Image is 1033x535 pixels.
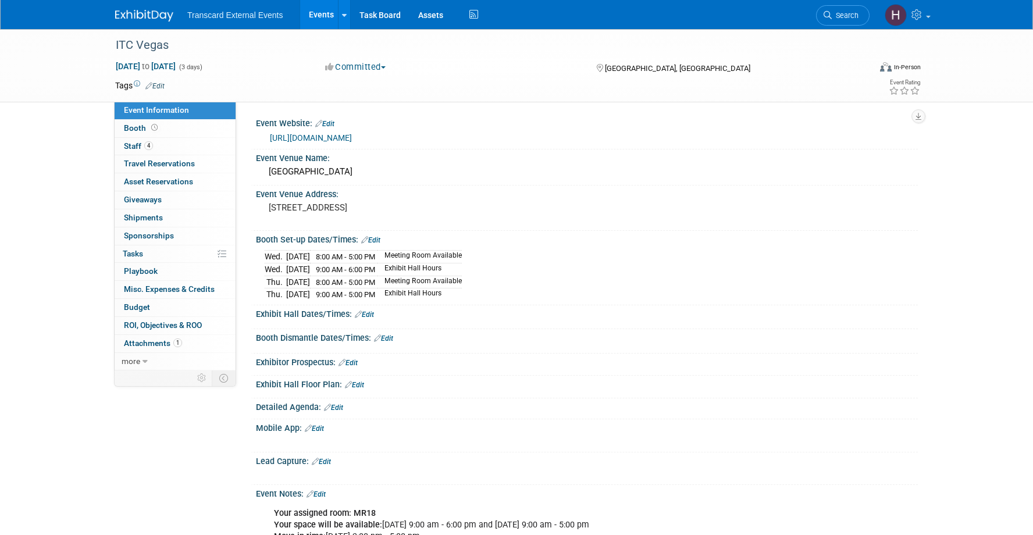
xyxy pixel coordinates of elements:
a: Shipments [115,209,236,227]
a: Playbook [115,263,236,280]
a: Booth [115,120,236,137]
span: 8:00 AM - 5:00 PM [316,278,375,287]
a: [URL][DOMAIN_NAME] [270,133,352,142]
b: Your assigned room: MR18 [274,508,376,518]
a: Edit [345,381,364,389]
div: Exhibitor Prospectus: [256,354,918,369]
div: Event Notes: [256,485,918,500]
span: (3 days) [178,63,202,71]
div: ITC Vegas [112,35,852,56]
span: 4 [144,141,153,150]
span: 8:00 AM - 5:00 PM [316,252,375,261]
a: Event Information [115,102,236,119]
a: Edit [324,404,343,412]
td: Exhibit Hall Hours [377,288,462,301]
td: [DATE] [286,288,310,301]
span: [GEOGRAPHIC_DATA], [GEOGRAPHIC_DATA] [605,64,750,73]
a: Edit [307,490,326,498]
td: Toggle Event Tabs [212,370,236,386]
div: Lead Capture: [256,452,918,468]
img: Format-Inperson.png [880,62,892,72]
td: [DATE] [286,276,310,288]
div: Mobile App: [256,419,918,434]
div: Booth Set-up Dates/Times: [256,231,918,246]
a: Misc. Expenses & Credits [115,281,236,298]
span: Tasks [123,249,143,258]
a: Search [816,5,870,26]
a: Staff4 [115,138,236,155]
span: more [122,356,140,366]
td: Thu. [265,288,286,301]
a: Edit [312,458,331,466]
div: Exhibit Hall Dates/Times: [256,305,918,320]
img: Haille Dinger [885,4,907,26]
td: [DATE] [286,263,310,276]
div: Event Rating [889,80,920,85]
div: In-Person [893,63,921,72]
span: 9:00 AM - 5:00 PM [316,290,375,299]
div: Event Venue Address: [256,186,918,200]
td: Exhibit Hall Hours [377,263,462,276]
div: Booth Dismantle Dates/Times: [256,329,918,344]
span: Playbook [124,266,158,276]
span: 1 [173,338,182,347]
span: Shipments [124,213,163,222]
td: Tags [115,80,165,91]
span: Giveaways [124,195,162,204]
span: Booth [124,123,160,133]
div: Detailed Agenda: [256,398,918,413]
a: Giveaways [115,191,236,209]
td: Meeting Room Available [377,251,462,263]
a: Budget [115,299,236,316]
a: Edit [145,82,165,90]
a: Edit [339,359,358,367]
span: Staff [124,141,153,151]
a: more [115,353,236,370]
a: Attachments1 [115,335,236,352]
span: Search [832,11,859,20]
span: [DATE] [DATE] [115,61,176,72]
span: 9:00 AM - 6:00 PM [316,265,375,274]
div: Exhibit Hall Floor Plan: [256,376,918,391]
span: ROI, Objectives & ROO [124,320,202,330]
a: Edit [374,334,393,343]
span: Booth not reserved yet [149,123,160,132]
a: Tasks [115,245,236,263]
div: Event Website: [256,115,918,130]
span: Asset Reservations [124,177,193,186]
a: ROI, Objectives & ROO [115,317,236,334]
span: Event Information [124,105,189,115]
div: [GEOGRAPHIC_DATA] [265,163,909,181]
span: Sponsorships [124,231,174,240]
td: Meeting Room Available [377,276,462,288]
a: Travel Reservations [115,155,236,173]
div: Event Venue Name: [256,149,918,164]
span: Misc. Expenses & Credits [124,284,215,294]
td: [DATE] [286,251,310,263]
a: Edit [361,236,380,244]
a: Asset Reservations [115,173,236,191]
td: Wed. [265,251,286,263]
td: Personalize Event Tab Strip [192,370,212,386]
b: Your space will be available: [274,520,382,530]
a: Edit [355,311,374,319]
span: Budget [124,302,150,312]
img: ExhibitDay [115,10,173,22]
span: Transcard External Events [187,10,283,20]
a: Edit [315,120,334,128]
button: Committed [321,61,390,73]
a: Edit [305,425,324,433]
div: Event Format [801,60,921,78]
span: Attachments [124,338,182,348]
span: Travel Reservations [124,159,195,168]
a: Sponsorships [115,227,236,245]
td: Thu. [265,276,286,288]
span: to [140,62,151,71]
pre: [STREET_ADDRESS] [269,202,519,213]
td: Wed. [265,263,286,276]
